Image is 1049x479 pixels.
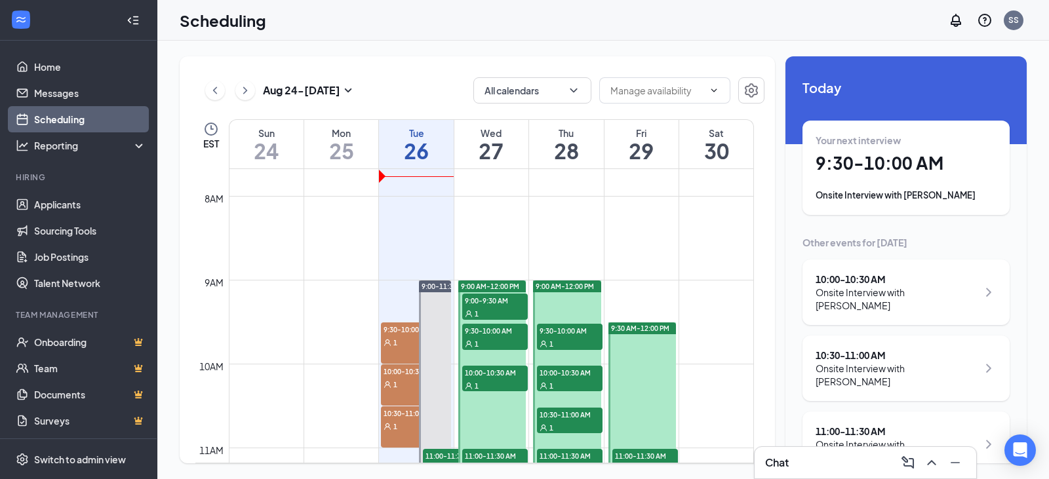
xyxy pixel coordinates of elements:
div: Switch to admin view [34,453,126,466]
div: Sun [229,126,304,140]
button: Minimize [945,452,966,473]
div: Onsite Interview with [PERSON_NAME] [816,362,978,388]
div: Reporting [34,139,147,152]
span: EST [203,137,219,150]
a: August 27, 2025 [454,120,528,168]
a: Scheduling [34,106,146,132]
button: ChevronLeft [205,81,225,100]
button: ChevronRight [235,81,255,100]
h1: 27 [454,140,528,162]
div: Onsite Interview with [PERSON_NAME] [816,189,997,202]
svg: ComposeMessage [900,455,916,470]
a: SurveysCrown [34,408,146,434]
div: Wed [454,126,528,140]
a: August 24, 2025 [229,120,304,168]
a: OnboardingCrown [34,329,146,355]
span: 10:00-10:30 AM [462,366,528,379]
span: 9:30-10:00 AM [537,324,603,337]
h1: Scheduling [180,9,266,31]
h1: 26 [379,140,453,162]
svg: User [384,423,391,431]
a: Applicants [34,191,146,218]
svg: ChevronRight [981,436,997,452]
svg: ChevronRight [981,360,997,376]
h1: 25 [304,140,378,162]
h3: Aug 24 - [DATE] [263,83,340,98]
div: Hiring [16,172,144,183]
div: Thu [529,126,603,140]
span: 11:00-11:30 AM [537,449,603,462]
svg: Collapse [127,14,140,27]
svg: User [465,340,473,348]
div: 10:30 - 11:00 AM [816,349,978,362]
div: 9am [202,275,226,290]
svg: User [465,382,473,390]
div: Your next interview [816,134,997,147]
span: 11:00-11:30 AM [423,449,488,462]
button: ComposeMessage [898,452,919,473]
span: 9:00 AM-12:00 PM [536,282,594,291]
div: Sat [679,126,753,140]
span: 1 [549,381,553,391]
h3: Chat [765,455,789,470]
svg: SmallChevronDown [340,83,356,98]
button: ChevronUp [921,452,942,473]
div: Tue [379,126,453,140]
a: August 25, 2025 [304,120,378,168]
svg: ChevronRight [239,83,252,98]
div: Onsite Interview with [PERSON_NAME] [816,286,978,312]
h1: 28 [529,140,603,162]
svg: Analysis [16,139,29,152]
span: 1 [549,339,553,349]
div: Onsite Interview with [PERSON_NAME] [816,438,978,464]
a: August 30, 2025 [679,120,753,168]
svg: Minimize [947,455,963,470]
svg: ChevronRight [981,284,997,300]
span: 10:00-10:30 AM [537,366,603,379]
span: Today [802,77,1010,98]
span: 1 [475,339,479,349]
h1: 30 [679,140,753,162]
svg: ChevronUp [924,455,940,470]
svg: Settings [16,453,29,466]
a: Messages [34,80,146,106]
span: 1 [475,309,479,318]
div: Mon [304,126,378,140]
button: All calendarsChevronDown [473,77,591,104]
a: Talent Network [34,270,146,296]
svg: User [384,339,391,347]
div: 11am [197,443,226,457]
a: DocumentsCrown [34,381,146,408]
span: 9:00-11:30 AM [422,282,469,291]
span: 1 [393,422,397,431]
a: TeamCrown [34,355,146,381]
span: 10:30-11:00 AM [381,406,446,419]
span: 1 [393,338,397,347]
div: 11:00 - 11:30 AM [816,425,978,438]
svg: Clock [203,121,219,137]
span: 11:00-11:30 AM [462,449,528,462]
span: 1 [549,423,553,432]
a: August 29, 2025 [604,120,679,168]
h1: 29 [604,140,679,162]
svg: User [465,310,473,318]
span: 9:30-10:00 AM [381,322,446,335]
a: Home [34,54,146,80]
div: 10am [197,359,226,374]
svg: ChevronDown [567,84,580,97]
span: 9:30-10:00 AM [462,324,528,337]
span: 11:00-11:30 AM [612,449,678,462]
svg: Notifications [948,12,964,28]
svg: User [540,382,547,390]
div: SS [1008,14,1019,26]
span: 9:00-9:30 AM [462,294,528,307]
a: Job Postings [34,244,146,270]
svg: Settings [743,83,759,98]
svg: ChevronLeft [208,83,222,98]
div: 8am [202,191,226,206]
div: Team Management [16,309,144,320]
span: 9:00 AM-12:00 PM [461,282,519,291]
svg: WorkstreamLogo [14,13,28,26]
div: Fri [604,126,679,140]
span: 1 [393,380,397,389]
